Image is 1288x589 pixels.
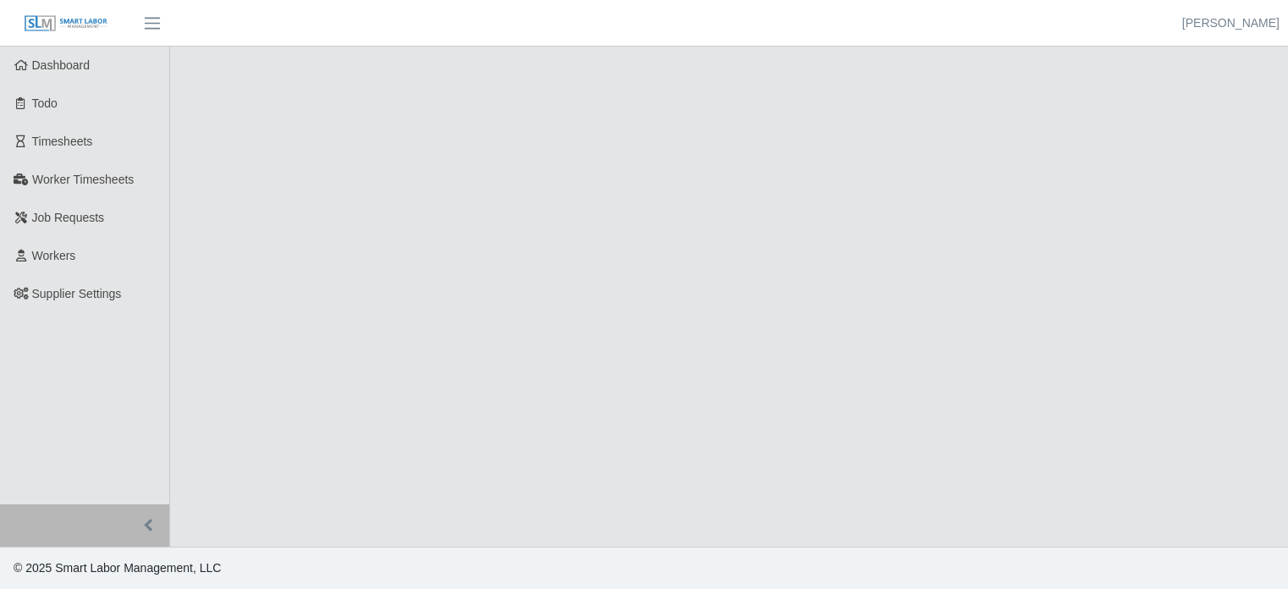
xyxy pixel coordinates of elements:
span: Workers [32,249,76,262]
img: SLM Logo [24,14,108,33]
span: Job Requests [32,211,105,224]
span: Timesheets [32,135,93,148]
span: Dashboard [32,58,91,72]
a: [PERSON_NAME] [1182,14,1280,32]
span: Todo [32,96,58,110]
span: Worker Timesheets [32,173,134,186]
span: Supplier Settings [32,287,122,300]
span: © 2025 Smart Labor Management, LLC [14,561,221,575]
